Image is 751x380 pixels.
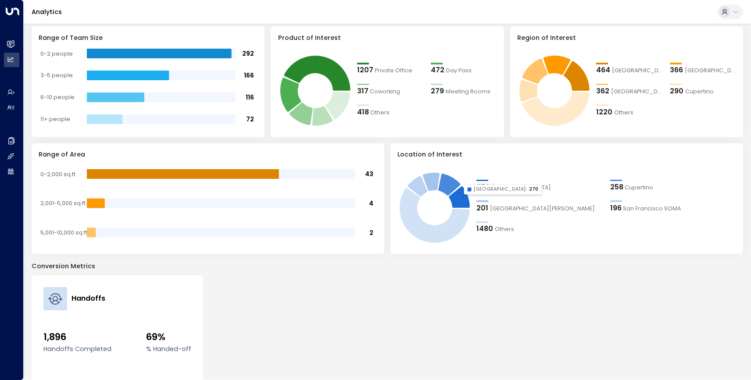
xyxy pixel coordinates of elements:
[596,86,609,96] div: 362
[610,182,623,192] div: 258
[32,7,62,16] a: Analytics
[369,228,373,237] tspan: 2
[596,107,612,117] div: 1220
[476,203,602,213] div: 201San Jose
[611,88,662,96] span: Sacramento
[39,33,257,43] h3: Range of Team Size
[397,150,736,160] h3: Location of Interest
[370,109,390,117] span: Others
[431,65,444,75] div: 472
[596,65,662,75] div: 464San Francisco
[39,150,377,160] h3: Range of Area
[357,65,373,75] div: 1207
[365,170,373,178] tspan: 43
[490,205,595,213] span: San Jose
[40,116,70,123] tspan: 11+ people
[375,67,412,75] span: Private Office
[72,293,105,304] h4: Handoffs
[40,229,89,236] tspan: 5,001-10,000 sq.ft.
[357,107,369,117] div: 418
[369,199,373,208] tspan: 4
[446,67,472,75] span: Day Pass
[446,88,490,96] span: Meeting Rooms
[244,71,254,80] tspan: 166
[476,182,490,192] div: 270
[40,94,75,101] tspan: 6-10 people
[357,86,368,96] div: 317
[596,65,610,75] div: 464
[492,184,551,192] span: San Francisco Pacific Heights
[610,203,622,213] div: 196
[40,72,73,79] tspan: 3-5 people
[596,86,662,96] div: 362Sacramento
[431,86,444,96] div: 279
[32,262,743,271] p: Conversion Metrics
[246,115,254,124] tspan: 72
[670,86,736,96] div: 290Cupertino
[685,88,714,96] span: Cupertino
[476,224,493,234] div: 1480
[495,225,514,234] span: Others
[43,330,111,344] span: 1,896
[370,88,400,96] span: Coworking
[685,67,736,75] span: East Bay
[614,109,633,117] span: Others
[242,49,254,58] tspan: 292
[40,50,73,57] tspan: 0-2 people
[610,203,736,213] div: 196San Francisco SOMA
[517,33,736,43] h3: Region of Interest
[357,107,423,117] div: 418Others
[146,330,191,344] span: 69%
[357,86,423,96] div: 317Coworking
[40,199,87,207] tspan: 2,001-5,000 sq.ft.
[146,344,191,354] label: % Handed-off
[612,67,662,75] span: San Francisco
[476,182,602,192] div: 270San Francisco Pacific Heights
[625,184,653,192] span: Cupertino
[431,86,497,96] div: 279Meeting Rooms
[623,205,681,213] span: San Francisco SOMA
[246,93,254,102] tspan: 116
[670,65,683,75] div: 366
[670,65,736,75] div: 366East Bay
[43,344,111,354] label: Handoffs Completed
[476,224,602,234] div: 1480Others
[431,65,497,75] div: 472Day Pass
[357,65,423,75] div: 1207Private Office
[670,86,683,96] div: 290
[596,107,662,117] div: 1220Others
[476,203,488,213] div: 201
[610,182,736,192] div: 258Cupertino
[40,170,77,178] tspan: 0-2,000 sq.ft.
[278,33,497,43] h3: Product of Interest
